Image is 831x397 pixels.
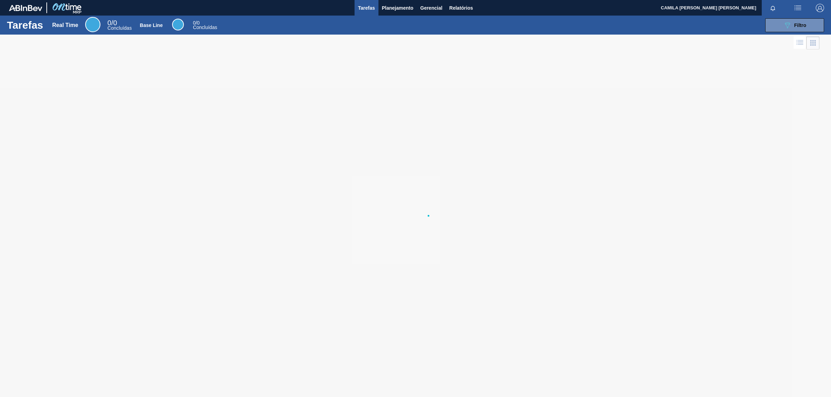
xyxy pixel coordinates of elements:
span: / 0 [107,19,117,27]
span: Concluídas [107,25,132,31]
div: Real Time [107,20,132,30]
button: Filtro [765,18,824,32]
span: / 0 [193,20,199,26]
div: Base Line [193,21,217,30]
span: Relatórios [449,4,473,12]
img: userActions [794,4,802,12]
span: Filtro [794,22,806,28]
span: Planejamento [382,4,413,12]
img: TNhmsLtSVTkK8tSr43FrP2fwEKptu5GPRR3wAAAABJRU5ErkJggg== [9,5,42,11]
div: Base Line [172,19,184,30]
span: Tarefas [358,4,375,12]
span: Concluídas [193,25,217,30]
div: Real Time [85,17,100,32]
button: Notificações [762,3,784,13]
div: Base Line [140,22,163,28]
span: 0 [107,19,111,27]
span: 0 [193,20,196,26]
h1: Tarefas [7,21,43,29]
span: Gerencial [420,4,443,12]
div: Real Time [52,22,78,28]
img: Logout [816,4,824,12]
